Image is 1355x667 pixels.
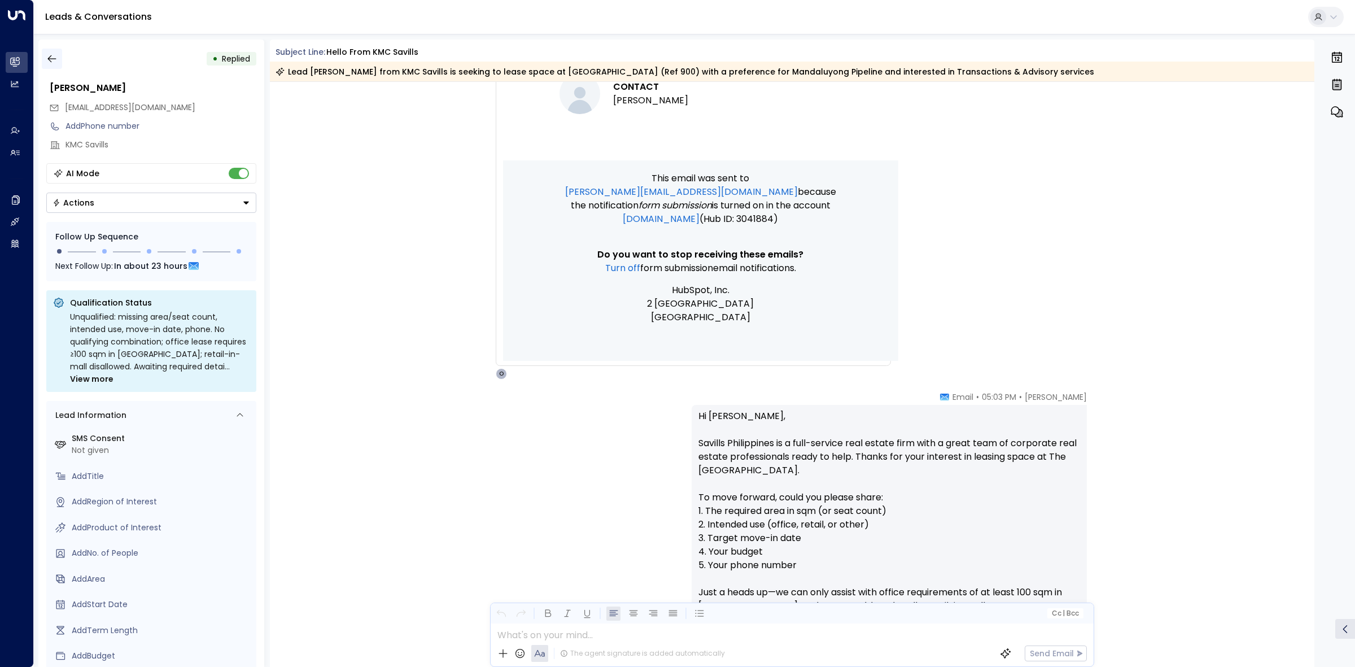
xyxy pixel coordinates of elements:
span: Form submission [639,199,712,212]
span: Replied [222,53,250,64]
div: KMC Savills [65,139,256,151]
span: 05:03 PM [982,391,1016,403]
label: SMS Consent [72,433,252,444]
button: Undo [494,607,508,621]
button: Actions [46,193,256,213]
p: This email was sent to because the notification is turned on in the account (Hub ID: 3041884) [560,172,842,226]
span: | [1063,609,1065,617]
div: The agent signature is added automatically [560,648,725,659]
span: Form submission [640,261,713,275]
div: Not given [72,444,252,456]
img: 78_headshot.jpg [1091,391,1114,414]
a: Turn off [605,261,640,275]
div: AI Mode [66,168,99,179]
div: Follow Up Sequence [55,231,247,243]
button: Redo [514,607,528,621]
span: [PERSON_NAME] [1025,391,1087,403]
a: Leads & Conversations [45,10,152,23]
span: Subject Line: [276,46,325,58]
div: AddTitle [72,470,252,482]
a: [DOMAIN_NAME] [623,212,700,226]
p: Qualification Status [70,297,250,308]
div: AddNo. of People [72,547,252,559]
div: AddTerm Length [72,625,252,637]
div: O [496,368,507,380]
span: Email [952,391,973,403]
div: AddArea [72,573,252,585]
span: Do you want to stop receiving these emails? [597,248,803,261]
div: • [212,49,218,69]
div: Next Follow Up: [55,260,247,272]
div: AddProduct of Interest [72,522,252,534]
div: AddPhone number [65,120,256,132]
div: Lead [PERSON_NAME] from KMC Savills is seeking to lease space at [GEOGRAPHIC_DATA] (Ref 900) with... [276,66,1094,77]
span: seizethegalaxy@gmail.com [65,102,195,114]
li: [PERSON_NAME] [613,94,688,107]
span: • [1019,391,1022,403]
span: • [976,391,979,403]
div: Hello from KMC Savills [326,46,418,58]
div: [PERSON_NAME] [50,81,256,95]
span: In about 23 hours [114,260,187,272]
div: Unqualified: missing area/seat count, intended use, move-in date, phone. No qualifying combinatio... [70,311,250,385]
p: HubSpot, Inc. 2 [GEOGRAPHIC_DATA] [GEOGRAPHIC_DATA] [560,284,842,324]
span: [EMAIL_ADDRESS][DOMAIN_NAME] [65,102,195,113]
a: [PERSON_NAME][EMAIL_ADDRESS][DOMAIN_NAME] [565,185,798,199]
div: Button group with a nested menu [46,193,256,213]
div: AddStart Date [72,599,252,611]
span: Cc Bcc [1051,609,1078,617]
span: View more [70,373,113,385]
div: AddRegion of Interest [72,496,252,508]
p: email notifications. [560,261,842,275]
button: Cc|Bcc [1047,608,1083,619]
div: Lead Information [51,409,126,421]
div: AddBudget [72,650,252,662]
div: Actions [53,198,94,208]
